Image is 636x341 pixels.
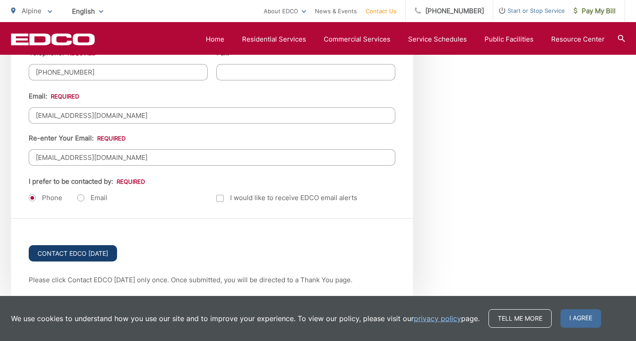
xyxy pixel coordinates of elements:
[29,193,62,202] label: Phone
[29,245,117,261] input: Contact EDCO [DATE]
[485,34,534,45] a: Public Facilities
[29,92,79,100] label: Email:
[29,178,145,186] label: I prefer to be contacted by:
[206,34,224,45] a: Home
[264,6,306,16] a: About EDCO
[11,313,480,324] p: We use cookies to understand how you use our site and to improve your experience. To view our pol...
[488,309,552,328] a: Tell me more
[574,6,616,16] span: Pay My Bill
[414,313,461,324] a: privacy policy
[324,34,390,45] a: Commercial Services
[65,4,110,19] span: English
[11,33,95,45] a: EDCD logo. Return to the homepage.
[29,134,125,142] label: Re-enter Your Email:
[408,34,467,45] a: Service Schedules
[551,34,605,45] a: Resource Center
[29,275,395,285] p: Please click Contact EDCO [DATE] only once. Once submitted, you will be directed to a Thank You p...
[216,193,357,203] label: I would like to receive EDCO email alerts
[366,6,397,16] a: Contact Us
[242,34,306,45] a: Residential Services
[315,6,357,16] a: News & Events
[22,7,42,15] span: Alpine
[560,309,601,328] span: I agree
[77,193,107,202] label: Email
